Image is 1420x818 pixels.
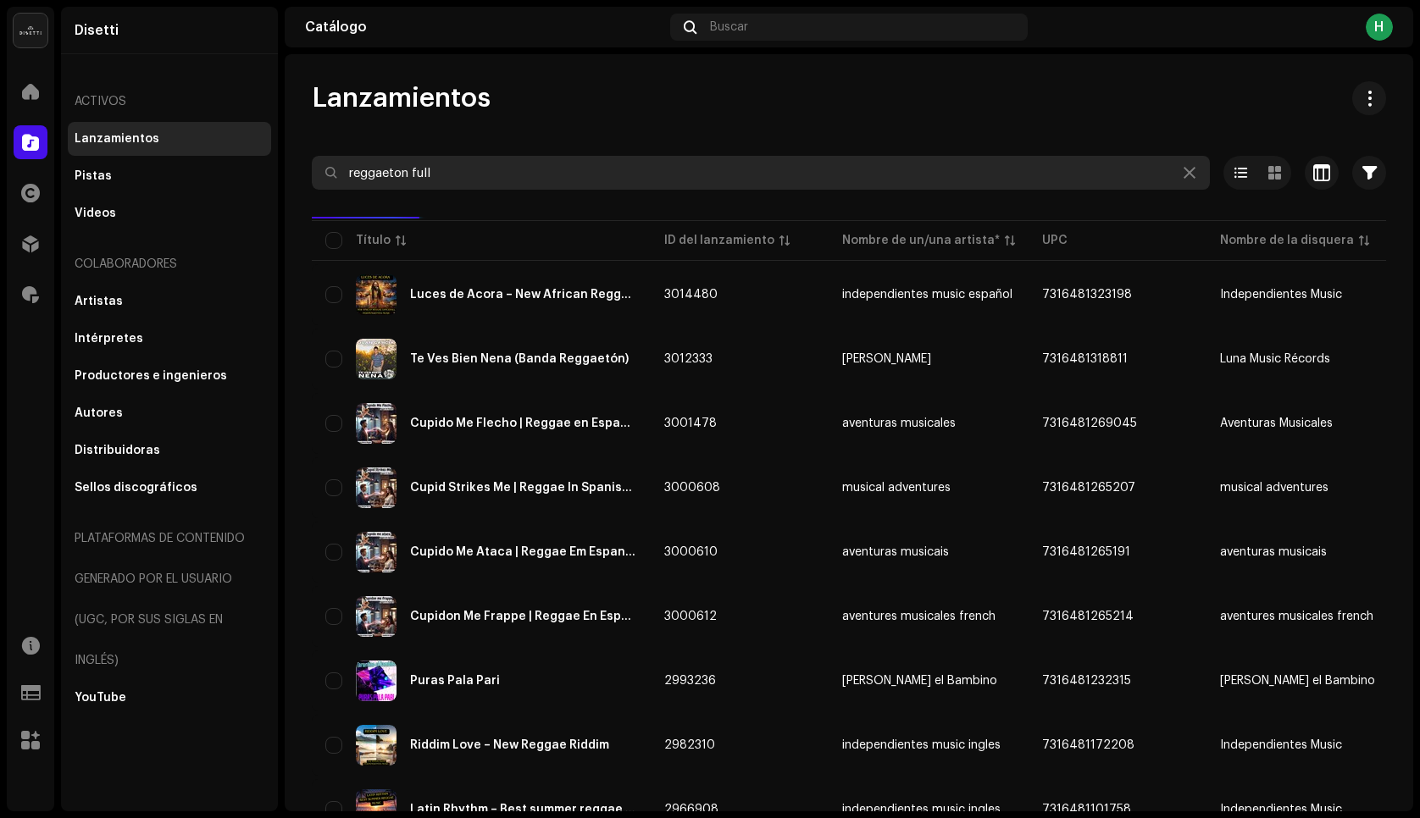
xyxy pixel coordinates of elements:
[356,467,397,508] img: 5d3ba843-b113-4c02-819a-bb31b00da834
[75,132,159,146] div: Lanzamientos
[410,739,609,751] div: Riddim Love – New Reggae Riddim
[410,611,637,622] div: Cupidon Me Frappe | Reggae En Espagnol – Nouvelle Musique Reggae
[312,81,491,115] span: Lanzamientos
[410,353,629,365] div: Te Ves Bien Nena (Banda Reggaetón)
[356,274,397,315] img: ba041cea-3be9-4e94-925c-c24d353fe9f2
[842,289,1015,301] span: independientes music español
[842,804,1015,815] span: independientes music ingles
[410,675,500,687] div: Puras Pala Pari
[664,739,715,751] span: 2982310
[75,207,116,220] div: Videos
[1220,417,1333,429] span: Aventuras Musicales
[75,444,160,457] div: Distribuidoras
[410,804,637,815] div: Latin Rhythm – Best summer reggae music
[75,481,197,495] div: Sellos discográficos
[1042,739,1134,751] span: 7316481172208
[842,611,996,622] div: aventures musicales french
[356,232,391,249] div: Título
[842,739,1001,751] div: independientes music ingles
[842,232,1000,249] div: Nombre de un/una artista*
[68,322,271,356] re-m-nav-item: Intérpretes
[68,244,271,285] re-a-nav-header: Colaboradores
[842,482,951,494] div: musical adventures
[410,482,637,494] div: Cupid Strikes Me | Reggae In Spanish – New Reggae Music
[842,482,1015,494] span: musical adventures
[842,804,1001,815] div: independientes music ingles
[842,739,1015,751] span: independientes music ingles
[75,369,227,383] div: Productores e ingenieros
[664,482,720,494] span: 3000608
[1042,546,1130,558] span: 7316481265191
[664,611,717,622] span: 3000612
[1042,417,1137,429] span: 7316481269045
[842,546,1015,558] span: aventuras musicais
[1042,353,1128,365] span: 7316481318811
[410,417,637,429] div: Cupido Me Flecho | Reggae en Español – Nueva Música Reggae
[842,675,997,687] div: [PERSON_NAME] el Bambino
[842,289,1012,301] div: independientes music español
[75,332,143,345] div: Intérpretes
[356,339,397,379] img: d7b2eaf9-6bea-46e1-a554-6d2cf6560046
[664,546,718,558] span: 3000610
[842,675,1015,687] span: Tarantino el Bambino
[842,417,956,429] div: aventuras musicales
[68,434,271,467] re-m-nav-item: Distribuidoras
[1042,675,1131,687] span: 7316481232315
[1220,482,1328,494] span: musical adventures
[842,353,931,365] div: [PERSON_NAME]
[664,289,718,301] span: 3014480
[1220,739,1342,751] span: Independientes Music
[68,518,271,681] re-a-nav-header: Plataformas de contenido generado por el usuario (UGC, por sus siglas en inglés)
[75,169,112,183] div: Pistas
[1042,804,1131,815] span: 7316481101758
[1220,232,1354,249] div: Nombre de la disquera
[710,20,748,34] span: Buscar
[68,122,271,156] re-m-nav-item: Lanzamientos
[842,611,1015,622] span: aventures musicales french
[842,546,949,558] div: aventuras musicais
[1042,289,1132,301] span: 7316481323198
[68,285,271,318] re-m-nav-item: Artistas
[664,804,718,815] span: 2966908
[1220,675,1375,687] span: Tarantino el Bambino
[1220,804,1342,815] span: Independientes Music
[356,660,397,701] img: 416197ef-3ea1-4162-8a12-c1689258d009
[1220,289,1342,301] span: Independientes Music
[842,353,1015,365] span: Juan Garcia La Joya Chinamera
[1220,611,1373,622] span: aventures musicales french
[14,14,47,47] img: 02a7c2d3-3c89-4098-b12f-2ff2945c95ee
[664,675,716,687] span: 2993236
[68,359,271,393] re-m-nav-item: Productores e ingenieros
[68,396,271,430] re-m-nav-item: Autores
[312,156,1210,190] input: Buscar
[75,295,123,308] div: Artistas
[1366,14,1393,41] div: H
[356,596,397,637] img: ba22e932-cf51-4a48-9073-97c4efd3fb88
[68,159,271,193] re-m-nav-item: Pistas
[356,532,397,572] img: 46137448-598b-4578-8465-d6b22ce9158e
[1042,611,1134,622] span: 7316481265214
[75,406,123,420] div: Autores
[1220,546,1327,558] span: aventuras musicais
[664,417,717,429] span: 3001478
[1042,482,1135,494] span: 7316481265207
[68,471,271,505] re-m-nav-item: Sellos discográficos
[75,691,126,705] div: YouTube
[842,417,1015,429] span: aventuras musicales
[305,20,663,34] div: Catálogo
[68,81,271,122] re-a-nav-header: Activos
[356,725,397,765] img: b99202d7-9403-4f34-8e96-8ff750834b96
[68,196,271,230] re-m-nav-item: Videos
[664,353,713,365] span: 3012333
[68,681,271,715] re-m-nav-item: YouTube
[1220,353,1330,365] span: Luna Music Récords
[664,232,774,249] div: ID del lanzamiento
[410,289,637,301] div: Luces de Acora – New African Reggae Dancehall
[410,546,637,558] div: Cupido Me Ataca | Reggae Em Espanhol – Nova Música Reggae
[356,403,397,444] img: d736c479-cfa3-4d1f-8e88-333b524933a7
